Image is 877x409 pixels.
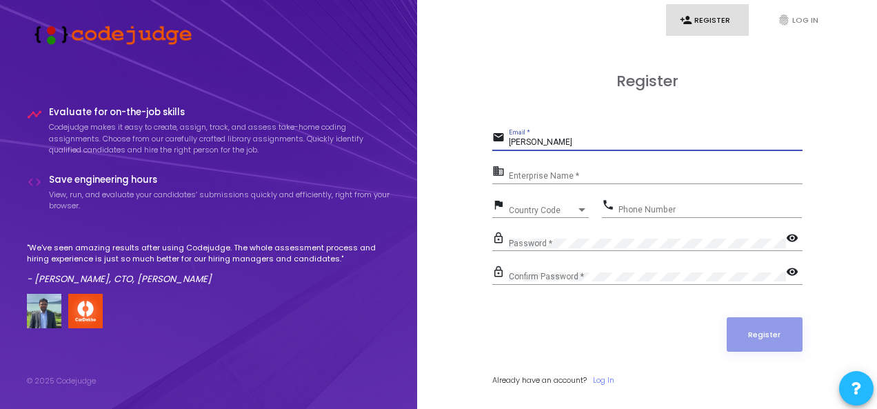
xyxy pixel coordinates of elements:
input: Enterprise Name [509,172,803,181]
img: company-logo [68,294,103,328]
button: Register [727,317,803,352]
i: person_add [680,14,692,26]
a: Log In [593,375,614,386]
mat-icon: visibility [786,231,803,248]
input: Email [509,138,803,148]
p: "We've seen amazing results after using Codejudge. The whole assessment process and hiring experi... [27,242,391,265]
mat-icon: visibility [786,265,803,281]
em: - [PERSON_NAME], CTO, [PERSON_NAME] [27,272,212,286]
input: Phone Number [618,205,802,215]
h3: Register [492,72,803,90]
i: timeline [27,107,42,122]
mat-icon: email [492,130,509,147]
mat-icon: business [492,164,509,181]
span: Country Code [509,206,576,215]
mat-icon: lock_outline [492,265,509,281]
a: person_addRegister [666,4,749,37]
p: View, run, and evaluate your candidates’ submissions quickly and efficiently, right from your bro... [49,189,391,212]
h4: Evaluate for on-the-job skills [49,107,391,118]
h4: Save engineering hours [49,174,391,186]
span: Already have an account? [492,375,587,386]
img: user image [27,294,61,328]
mat-icon: phone [602,198,618,215]
i: code [27,174,42,190]
mat-icon: flag [492,198,509,215]
mat-icon: lock_outline [492,231,509,248]
p: Codejudge makes it easy to create, assign, track, and assess take-home coding assignments. Choose... [49,121,391,156]
i: fingerprint [778,14,790,26]
a: fingerprintLog In [764,4,847,37]
div: © 2025 Codejudge [27,375,96,387]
